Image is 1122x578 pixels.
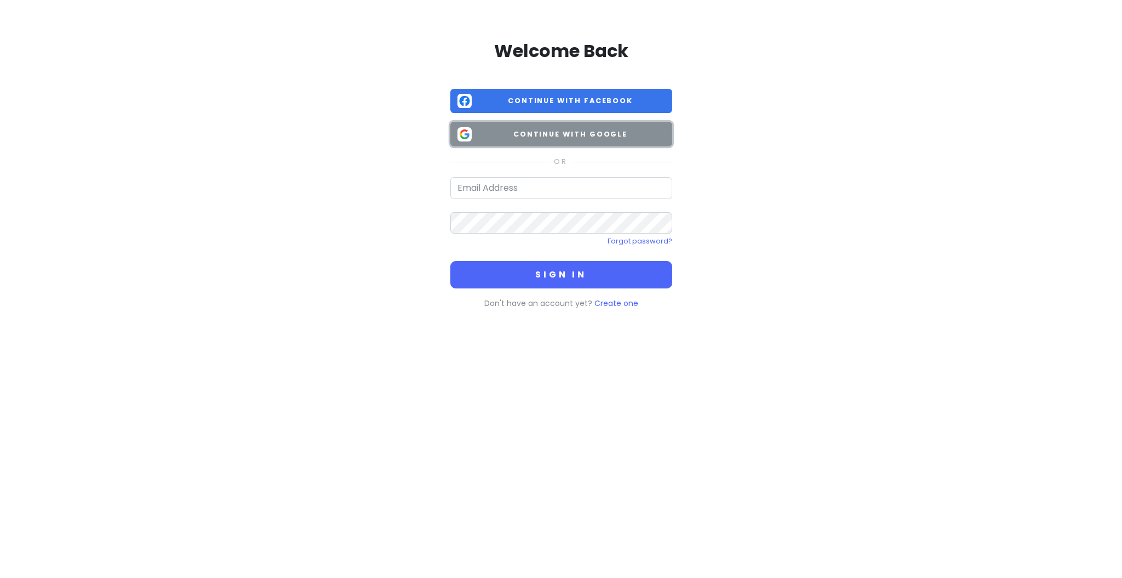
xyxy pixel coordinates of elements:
[476,95,665,106] span: Continue with Facebook
[594,298,638,309] a: Create one
[450,261,672,288] button: Sign in
[450,122,672,146] button: Continue with Google
[450,297,672,309] p: Don't have an account yet?
[608,236,672,246] a: Forgot password?
[450,177,672,199] input: Email Address
[476,129,665,140] span: Continue with Google
[450,39,672,63] h2: Welcome Back
[450,89,672,114] button: Continue with Facebook
[457,127,472,141] img: Google logo
[457,94,472,108] img: Facebook logo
